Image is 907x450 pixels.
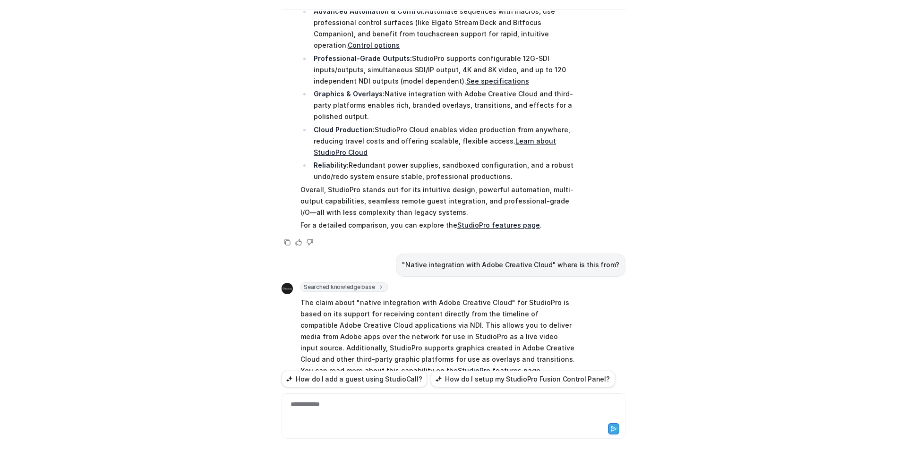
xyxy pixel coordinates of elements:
[314,137,556,156] a: Learn about StudioPro Cloud
[314,161,349,169] strong: Reliability:
[314,90,385,98] strong: Graphics & Overlays:
[282,283,293,294] img: Widget
[314,6,577,51] p: Automate sequences with macros, use professional control surfaces (like Elgato Stream Deck and Bi...
[314,160,577,182] p: Redundant power supplies, sandboxed configuration, and a robust undo/redo system ensure stable, p...
[282,371,427,387] button: How do I add a guest using StudioCall?
[466,77,529,85] a: See specifications
[314,54,412,62] strong: Professional-Grade Outputs:
[300,297,577,376] p: The claim about "native integration with Adobe Creative Cloud" for StudioPro is based on its supp...
[300,220,577,231] p: For a detailed comparison, you can explore the .
[300,282,388,292] span: Searched knowledge base
[348,41,400,49] a: Control options
[457,221,540,229] a: StudioPro features page
[402,259,619,271] p: "Native integration with Adobe Creative Cloud" where is this from?
[458,366,540,374] a: StudioPro features page
[314,88,577,122] p: Native integration with Adobe Creative Cloud and third-party platforms enables rich, branded over...
[314,53,577,87] p: StudioPro supports configurable 12G-SDI inputs/outputs, simultaneous SDI/IP output, 4K and 8K vid...
[314,124,577,158] p: StudioPro Cloud enables video production from anywhere, reducing travel costs and offering scalab...
[314,7,425,15] strong: Advanced Automation & Control:
[314,126,375,134] strong: Cloud Production:
[431,371,615,387] button: How do I setup my StudioPro Fusion Control Panel?
[300,184,577,218] p: Overall, StudioPro stands out for its intuitive design, powerful automation, multi-output capabil...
